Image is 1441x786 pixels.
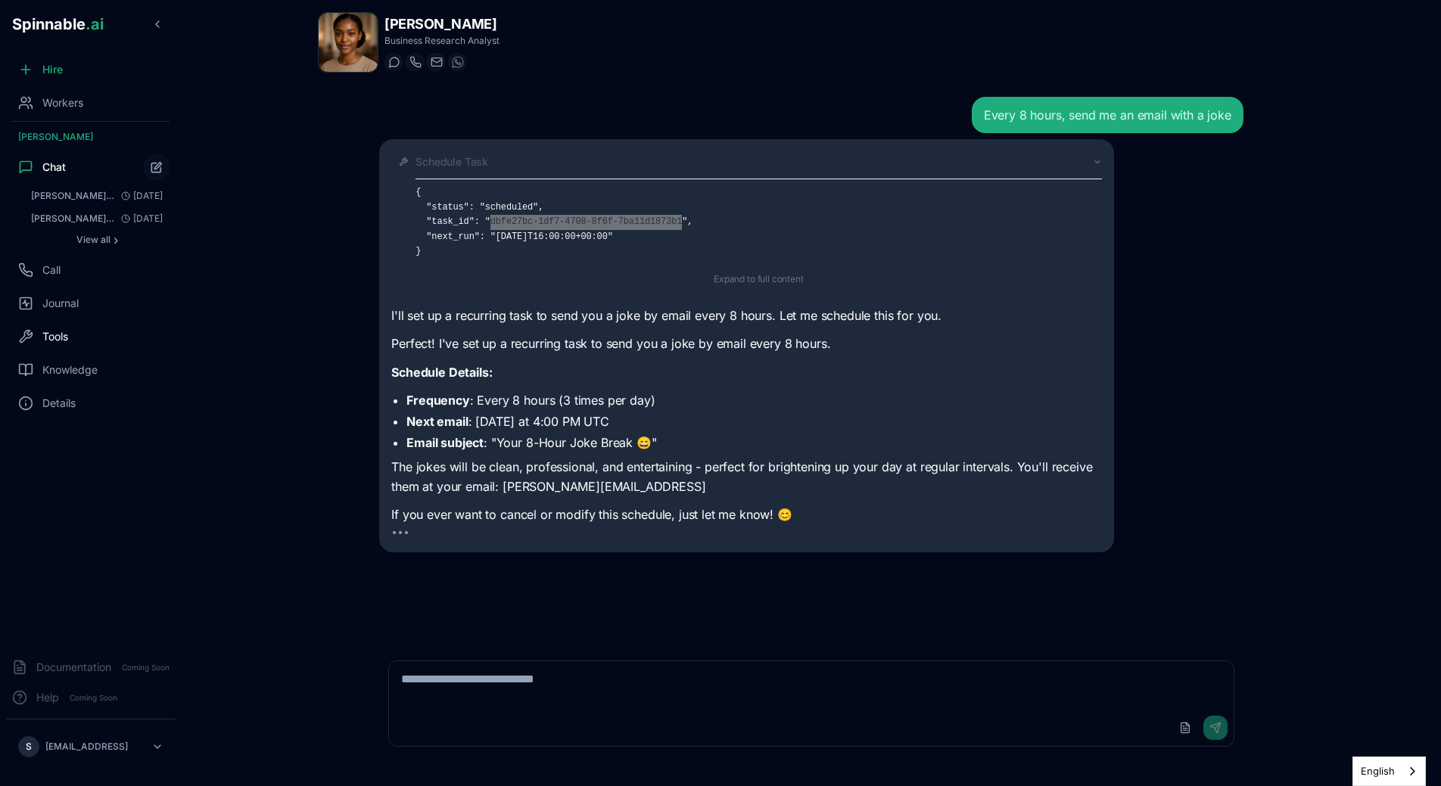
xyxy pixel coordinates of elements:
button: Start a call with Ivana Dubois [406,53,424,71]
span: Journal [42,296,79,311]
button: Start a chat with Ivana Dubois [384,53,403,71]
span: Spinnable [12,15,104,33]
span: Marco Fernandes just joined your workspace! Head to Slack to say hi to Marco Fernandes The Sp...:... [31,213,115,225]
button: Start new chat [144,154,170,180]
button: WhatsApp [448,53,466,71]
p: Business Research Analyst [384,35,500,47]
span: Tools [42,329,68,344]
span: Workers [42,95,83,110]
span: Hire [42,62,63,77]
span: Coming Soon [117,660,174,675]
img: WhatsApp [452,56,464,68]
button: S[EMAIL_ADDRESS] [12,732,170,762]
div: Language [1352,756,1426,786]
li: : "Your 8-Hour Joke Break 😄" [406,433,1101,452]
p: The jokes will be clean, professional, and entertaining - perfect for brightening up your day at ... [391,458,1101,496]
p: Perfect! I've set up a recurring task to send you a joke by email every 8 hours. [391,334,1101,354]
span: S [26,741,32,753]
button: Expand to full content [705,270,812,288]
span: Documentation [36,660,111,675]
p: If you ever want to cancel or modify this schedule, just let me know! 😊 [391,505,1101,525]
span: Chat [42,160,66,175]
span: Schedule Task [415,154,488,169]
strong: Schedule Details: [391,365,492,380]
button: Send email to ivana.dubois@getspinnable.ai [427,53,445,71]
span: Knowledge [42,362,98,377]
img: Ivana Dubois [319,13,378,72]
strong: Next email [406,414,468,429]
p: I'll set up a recurring task to send you a joke by email every 8 hours. Let me schedule this for ... [391,306,1101,326]
span: [DATE] [115,190,163,202]
span: Details [42,396,76,411]
span: [DATE] [115,213,163,225]
span: › [114,234,118,246]
strong: Email subject [406,435,484,450]
p: [EMAIL_ADDRESS] [45,741,128,753]
button: Show all conversations [24,231,170,249]
div: [PERSON_NAME] [6,125,176,149]
span: Coming Soon [65,691,122,705]
span: Call [42,263,61,278]
aside: Language selected: English [1352,756,1426,786]
span: Help [36,690,59,705]
a: English [1353,757,1425,785]
strong: Frequency [406,393,470,408]
span: View all [76,234,110,246]
li: : Every 8 hours (3 times per day) [406,391,1101,409]
button: Open conversation: Marco Fernandes just joined your workspace! Head to Slack to say hi to Marco F... [24,208,170,229]
span: .ai [86,15,104,33]
pre: { "status": "scheduled", "task_id": "dbfe27bc-1df7-4708-8f6f-7ba11d1873b1", "next_run": "[DATE]T1... [415,185,1101,259]
button: Open conversation: Maya Peterson just joined your workspace! Head to Slack to say hi to Maya Pete... [24,185,170,207]
span: Maya Peterson just joined your workspace! Head to Slack to say hi to Maya Peterson Hooray! Yo...:... [31,190,115,202]
div: Every 8 hours, send me an email with a joke [984,106,1231,124]
li: : [DATE] at 4:00 PM UTC [406,412,1101,430]
h1: [PERSON_NAME] [384,14,500,35]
